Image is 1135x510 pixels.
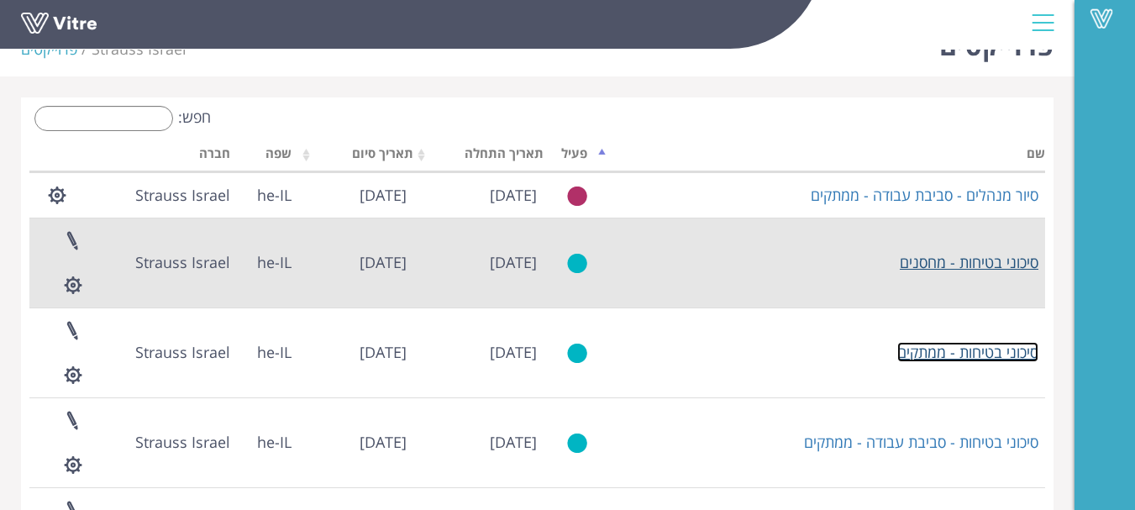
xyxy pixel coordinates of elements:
a: סיור מנהלים - סביבת עבודה - ממתקים [811,185,1038,205]
td: he-IL [237,172,298,218]
td: he-IL [237,218,298,308]
span: 222 [135,252,230,272]
th: שפה [237,140,298,172]
img: yes [567,343,587,364]
a: סיכוני בטיחות - ממתקים [897,342,1038,362]
th: פעיל [544,140,594,172]
td: [DATE] [413,218,544,308]
img: no [567,186,587,207]
span: 222 [135,185,230,205]
td: [DATE] [413,308,544,397]
img: yes [567,433,587,454]
td: [DATE] [298,397,413,487]
td: he-IL [237,397,298,487]
td: he-IL [237,308,298,397]
label: חפש: [29,106,211,131]
span: 222 [135,432,230,452]
a: סיכוני בטיחות - מחסנים [900,252,1038,272]
td: [DATE] [298,172,413,218]
img: yes [567,253,587,274]
td: [DATE] [298,218,413,308]
th: תאריך סיום: activate to sort column ascending [298,140,413,172]
td: [DATE] [413,397,544,487]
th: שם: activate to sort column descending [594,140,1045,172]
input: חפש: [34,106,173,131]
th: תאריך התחלה: activate to sort column ascending [413,140,544,172]
td: [DATE] [413,172,544,218]
a: סיכוני בטיחות - סביבת עבודה - ממתקים [804,432,1038,452]
th: חברה [100,140,237,172]
td: [DATE] [298,308,413,397]
span: 222 [135,342,230,362]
